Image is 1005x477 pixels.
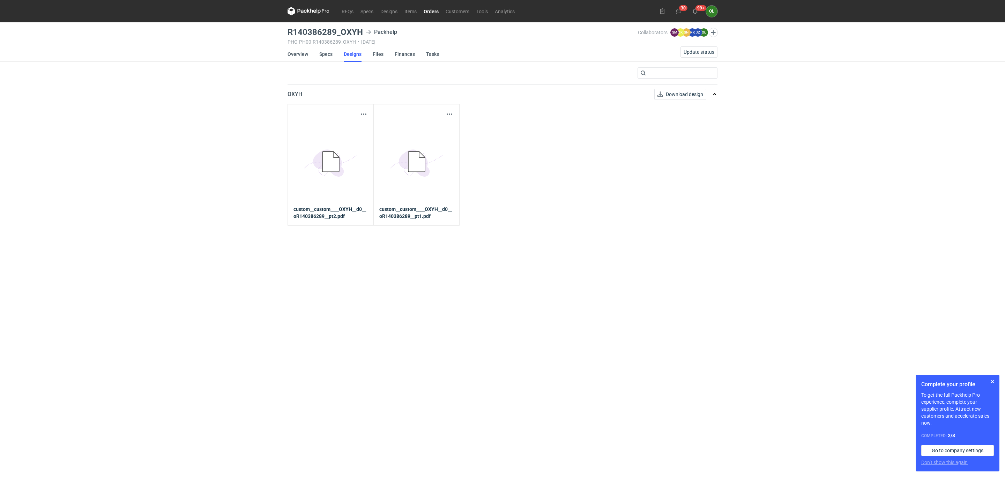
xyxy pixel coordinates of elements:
h3: R140386289_OXYH [288,28,363,36]
svg: Packhelp Pro [288,7,329,15]
a: Designs [344,46,362,62]
div: Completed: [921,432,994,439]
a: Specs [357,7,377,15]
a: Files [373,46,384,62]
button: Actions [359,110,368,118]
button: Update status [680,46,717,58]
h1: Complete your profile [921,380,994,389]
a: Go to company settings [921,445,994,456]
div: PHO-PH00-R140386289_OXYH [DATE] [288,39,638,45]
p: To get the full Packhelp Pro experience, complete your supplier profile. Attract new customers an... [921,391,994,426]
a: Overview [288,46,308,62]
a: Finances [395,46,415,62]
div: Packhelp [366,28,397,36]
strong: custom__custom____OXYH__d0__oR140386289__pt1.pdf [379,206,454,220]
strong: 2 / 8 [948,433,955,438]
a: Items [401,7,420,15]
figcaption: DK [676,28,685,37]
button: Don’t show this again [921,459,968,466]
a: Customers [442,7,473,15]
figcaption: SM [670,28,679,37]
a: Orders [420,7,442,15]
a: Designs [377,7,401,15]
button: Edit collaborators [709,28,718,37]
div: Olga Łopatowicz [706,6,717,17]
a: Specs [319,46,333,62]
p: OXYH [288,90,302,98]
figcaption: OŁ [700,28,708,37]
button: Skip for now [988,377,997,386]
span: Download design [666,92,703,97]
button: OŁ [706,6,717,17]
strong: custom__custom____OXYH__d0__oR140386289__pt2.pdf [293,206,368,220]
figcaption: BN [682,28,691,37]
span: Collaborators [638,30,668,35]
span: Update status [684,50,714,54]
figcaption: JZ [694,28,702,37]
a: RFQs [338,7,357,15]
a: Tools [473,7,491,15]
span: • [358,39,359,45]
figcaption: MK [688,28,697,37]
button: Actions [445,110,454,118]
a: Tasks [426,46,439,62]
a: Analytics [491,7,518,15]
button: Download design [654,89,706,100]
button: 99+ [690,6,701,17]
button: 30 [673,6,684,17]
